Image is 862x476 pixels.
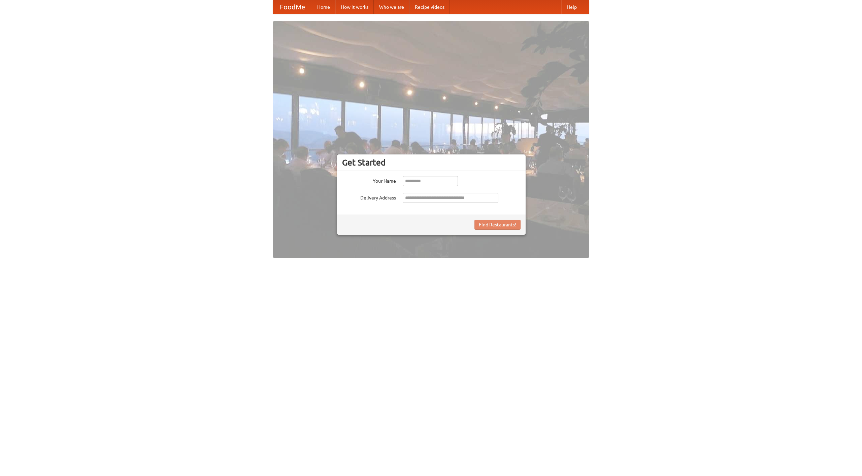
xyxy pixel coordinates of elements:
a: Help [561,0,582,14]
label: Your Name [342,176,396,184]
a: Home [312,0,335,14]
a: How it works [335,0,374,14]
label: Delivery Address [342,193,396,201]
a: Who we are [374,0,409,14]
a: Recipe videos [409,0,450,14]
h3: Get Started [342,157,521,168]
button: Find Restaurants! [474,220,521,230]
a: FoodMe [273,0,312,14]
